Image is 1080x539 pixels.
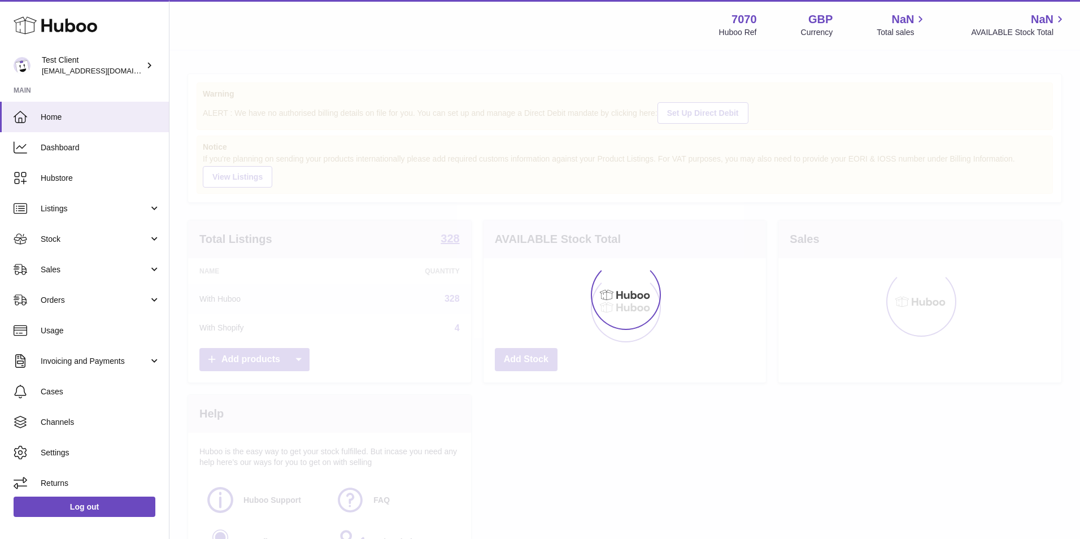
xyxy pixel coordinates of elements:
[41,325,160,336] span: Usage
[891,12,914,27] span: NaN
[41,417,160,428] span: Channels
[971,12,1066,38] a: NaN AVAILABLE Stock Total
[877,12,927,38] a: NaN Total sales
[41,203,149,214] span: Listings
[14,57,31,74] img: internalAdmin-7070@internal.huboo.com
[877,27,927,38] span: Total sales
[41,142,160,153] span: Dashboard
[41,112,160,123] span: Home
[41,234,149,245] span: Stock
[808,12,833,27] strong: GBP
[41,173,160,184] span: Hubstore
[42,66,166,75] span: [EMAIL_ADDRESS][DOMAIN_NAME]
[731,12,757,27] strong: 7070
[41,447,160,458] span: Settings
[971,27,1066,38] span: AVAILABLE Stock Total
[41,386,160,397] span: Cases
[801,27,833,38] div: Currency
[41,295,149,306] span: Orders
[719,27,757,38] div: Huboo Ref
[42,55,143,76] div: Test Client
[41,264,149,275] span: Sales
[1031,12,1053,27] span: NaN
[41,356,149,367] span: Invoicing and Payments
[41,478,160,489] span: Returns
[14,497,155,517] a: Log out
